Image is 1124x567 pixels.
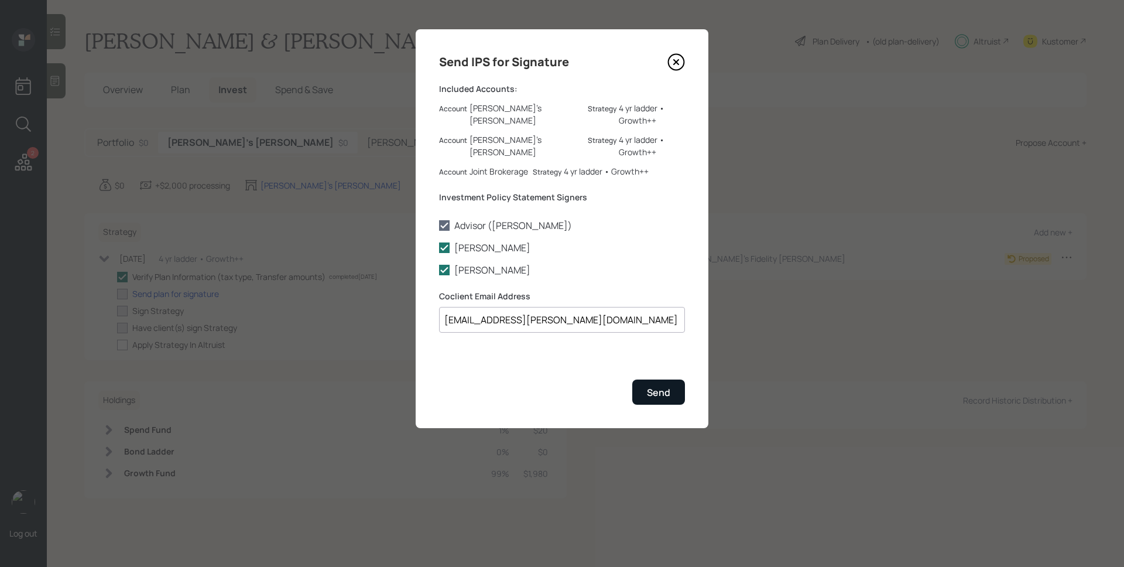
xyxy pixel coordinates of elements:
label: Strategy [533,168,561,177]
div: 4 yr ladder • Growth++ [619,102,685,127]
label: Included Accounts: [439,83,685,95]
label: [PERSON_NAME] [439,241,685,254]
label: [PERSON_NAME] [439,264,685,276]
label: Account [439,168,467,177]
h4: Send IPS for Signature [439,53,569,71]
label: Account [439,104,467,114]
label: Strategy [588,136,616,146]
label: Coclient Email Address [439,291,685,302]
label: Account [439,136,467,146]
div: 4 yr ladder • Growth++ [619,134,685,158]
div: [PERSON_NAME]'s [PERSON_NAME] [470,102,583,127]
label: Investment Policy Statement Signers [439,192,685,203]
div: Send [647,386,670,399]
div: 4 yr ladder • Growth++ [564,165,649,177]
label: Strategy [588,104,616,114]
button: Send [632,380,685,405]
div: Joint Brokerage [470,165,528,177]
label: Advisor ([PERSON_NAME]) [439,219,685,232]
div: [PERSON_NAME]'s [PERSON_NAME] [470,134,583,158]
